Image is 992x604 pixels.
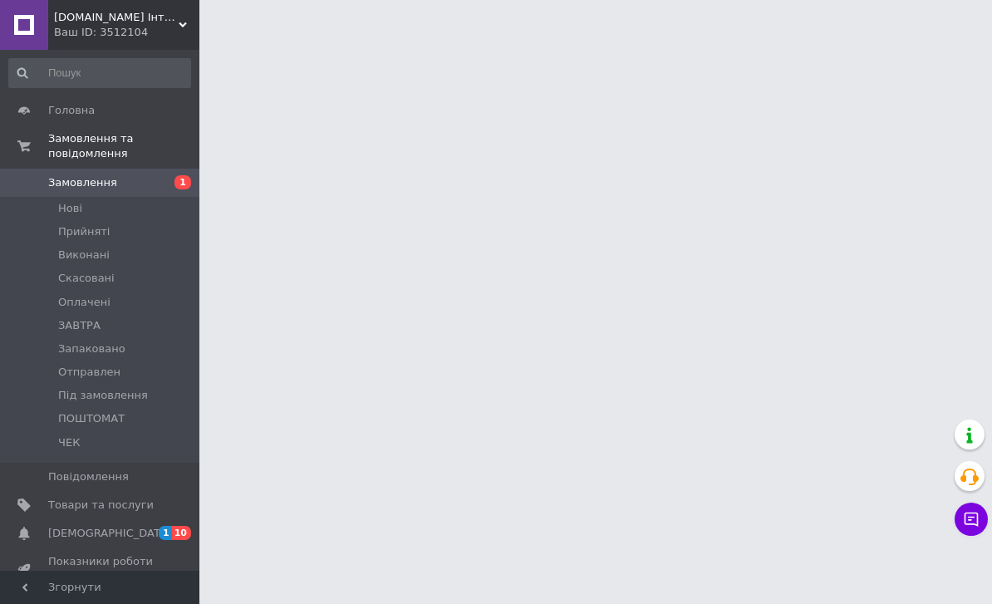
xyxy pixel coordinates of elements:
[58,435,80,450] span: ЧЕК
[54,25,199,40] div: Ваш ID: 3512104
[54,10,179,25] span: MyDoll.com.ua Інтернет-магазин Іграшок
[58,224,110,239] span: Прийняті
[58,341,125,356] span: Запаковано
[48,469,129,484] span: Повідомлення
[172,526,191,540] span: 10
[58,201,82,216] span: Нові
[174,175,191,189] span: 1
[48,103,95,118] span: Головна
[58,248,110,263] span: Виконані
[58,271,115,286] span: Скасовані
[58,365,120,380] span: Отправлен
[58,411,125,426] span: ПОШТОМАТ
[48,498,154,513] span: Товари та послуги
[159,526,172,540] span: 1
[58,295,110,310] span: Оплачені
[48,175,117,190] span: Замовлення
[955,503,988,536] button: Чат з покупцем
[58,388,148,403] span: Під замовлення
[48,554,154,584] span: Показники роботи компанії
[48,526,171,541] span: [DEMOGRAPHIC_DATA]
[58,318,101,333] span: ЗАВТРА
[8,58,191,88] input: Пошук
[48,131,199,161] span: Замовлення та повідомлення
